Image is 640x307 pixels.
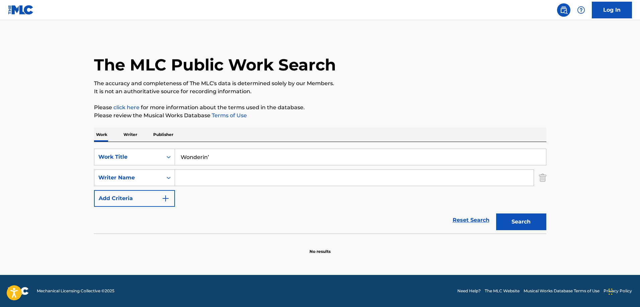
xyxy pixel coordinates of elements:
a: Reset Search [449,213,493,227]
a: Public Search [557,3,570,17]
a: Log In [592,2,632,18]
a: Musical Works Database Terms of Use [524,288,600,294]
p: Please for more information about the terms used in the database. [94,104,546,112]
span: Mechanical Licensing Collective © 2025 [37,288,114,294]
form: Search Form [94,149,546,234]
a: Need Help? [457,288,481,294]
p: The accuracy and completeness of The MLC's data is determined solely by our Members. [94,80,546,88]
button: Add Criteria [94,190,175,207]
img: help [577,6,585,14]
iframe: Chat Widget [607,275,640,307]
p: Please review the Musical Works Database [94,112,546,120]
p: It is not an authoritative source for recording information. [94,88,546,96]
img: 9d2ae6d4665cec9f34b9.svg [162,194,170,202]
a: The MLC Website [485,288,520,294]
p: Publisher [151,128,175,142]
p: Work [94,128,109,142]
p: Writer [121,128,139,142]
p: No results [309,241,331,255]
div: Writer Name [98,174,159,182]
img: Delete Criterion [539,169,546,186]
img: logo [8,287,29,295]
a: Privacy Policy [604,288,632,294]
button: Search [496,213,546,230]
div: Work Title [98,153,159,161]
h1: The MLC Public Work Search [94,55,336,75]
div: Help [574,3,588,17]
a: Terms of Use [210,112,247,119]
img: MLC Logo [8,5,34,15]
img: search [560,6,568,14]
div: Drag [609,282,613,302]
a: click here [113,104,140,111]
